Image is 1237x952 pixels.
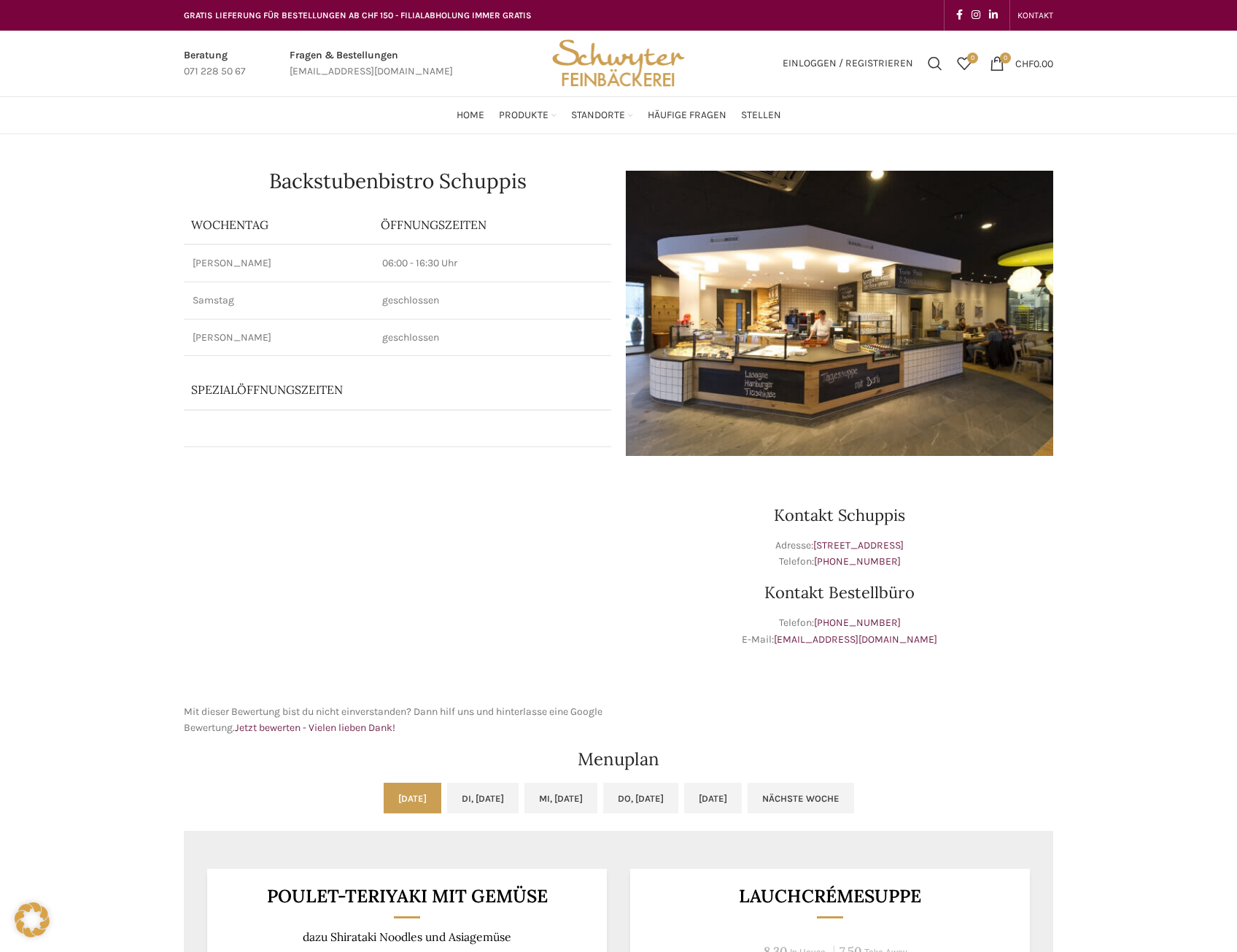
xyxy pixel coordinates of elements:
h3: Kontakt Schuppis [626,507,1053,523]
a: Instagram social link [967,5,985,26]
p: geschlossen [382,293,602,308]
a: Linkedin social link [985,5,1002,26]
div: Main navigation [177,101,1060,130]
p: Adresse: Telefon: [626,538,1053,570]
a: Jetzt bewerten - Vielen lieben Dank! [235,721,395,734]
a: Standorte [571,101,633,130]
span: Standorte [571,109,625,123]
span: KONTAKT [1017,10,1053,20]
h2: Menuplan [184,751,1053,768]
a: Produkte [499,101,557,130]
span: Home [457,109,484,123]
p: Samstag [193,293,365,308]
p: [PERSON_NAME] [193,330,365,345]
span: CHF [1015,57,1034,69]
a: [DATE] [684,783,742,813]
span: 0 [1000,53,1011,63]
h3: Kontakt Bestellbüro [626,584,1053,600]
p: Mit dieser Bewertung bist du nicht einverstanden? Dann hilf uns und hinterlasse eine Google Bewer... [184,704,611,737]
bdi: 0.00 [1015,57,1053,69]
a: 0 [950,49,979,78]
span: Häufige Fragen [648,109,726,123]
p: Telefon: E-Mail: [626,615,1053,648]
a: Infobox link [184,47,246,80]
a: Home [457,101,484,130]
span: Produkte [499,109,548,123]
a: [DATE] [384,783,441,813]
a: Stellen [741,101,781,130]
a: Nächste Woche [748,783,854,813]
a: Di, [DATE] [447,783,519,813]
a: [PHONE_NUMBER] [814,555,901,568]
a: Infobox link [290,47,453,80]
div: Meine Wunschliste [950,49,979,78]
span: Stellen [741,109,781,123]
span: 0 [967,53,978,63]
a: [PHONE_NUMBER] [814,616,901,629]
span: GRATIS LIEFERUNG FÜR BESTELLUNGEN AB CHF 150 - FILIALABHOLUNG IMMER GRATIS [184,10,532,20]
iframe: schwyter schuppis [184,471,611,689]
a: Suchen [920,49,950,78]
p: ÖFFNUNGSZEITEN [381,217,604,233]
a: [EMAIL_ADDRESS][DOMAIN_NAME] [774,633,937,646]
p: geschlossen [382,330,602,345]
p: 06:00 - 16:30 Uhr [382,256,602,271]
div: Secondary navigation [1010,1,1060,30]
h1: Backstubenbistro Schuppis [184,171,611,191]
img: Bäckerei Schwyter [547,31,690,96]
p: dazu Shirataki Noodles und Asiagemüse [225,930,589,944]
a: Do, [DATE] [603,783,678,813]
a: 0 CHF0.00 [982,49,1060,78]
a: Einloggen / Registrieren [775,49,920,78]
a: KONTAKT [1017,1,1053,30]
h3: Lauchcrémesuppe [648,887,1012,905]
a: [STREET_ADDRESS] [813,539,904,552]
p: Wochentag [191,217,366,233]
a: Mi, [DATE] [524,783,597,813]
h3: Poulet-Teriyaki mit Gemüse [225,887,589,905]
p: [PERSON_NAME] [193,256,365,271]
a: Häufige Fragen [648,101,726,130]
a: Site logo [547,56,690,69]
a: Facebook social link [952,5,967,26]
p: Spezialöffnungszeiten [191,382,533,398]
span: Einloggen / Registrieren [783,58,913,69]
